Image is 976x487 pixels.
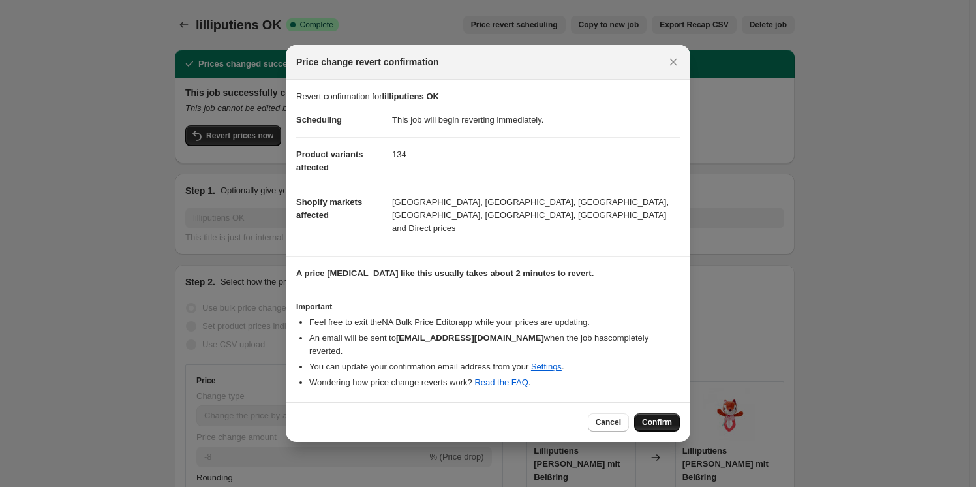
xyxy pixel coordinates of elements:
b: lilliputiens OK [382,91,439,101]
b: A price [MEDICAL_DATA] like this usually takes about 2 minutes to revert. [296,268,594,278]
h3: Important [296,302,680,312]
span: Shopify markets affected [296,197,362,220]
button: Cancel [588,413,629,432]
span: Price change revert confirmation [296,55,439,69]
span: Cancel [596,417,621,428]
a: Read the FAQ [474,377,528,387]
dd: This job will begin reverting immediately. [392,103,680,137]
li: An email will be sent to when the job has completely reverted . [309,332,680,358]
dd: 134 [392,137,680,172]
button: Confirm [634,413,680,432]
dd: [GEOGRAPHIC_DATA], [GEOGRAPHIC_DATA], [GEOGRAPHIC_DATA], [GEOGRAPHIC_DATA], [GEOGRAPHIC_DATA], [G... [392,185,680,245]
button: Close [664,53,682,71]
li: Wondering how price change reverts work? . [309,376,680,389]
span: Product variants affected [296,149,363,172]
li: You can update your confirmation email address from your . [309,360,680,373]
span: Confirm [642,417,672,428]
p: Revert confirmation for [296,90,680,103]
span: Scheduling [296,115,342,125]
a: Settings [531,362,562,371]
b: [EMAIL_ADDRESS][DOMAIN_NAME] [396,333,544,343]
li: Feel free to exit the NA Bulk Price Editor app while your prices are updating. [309,316,680,329]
